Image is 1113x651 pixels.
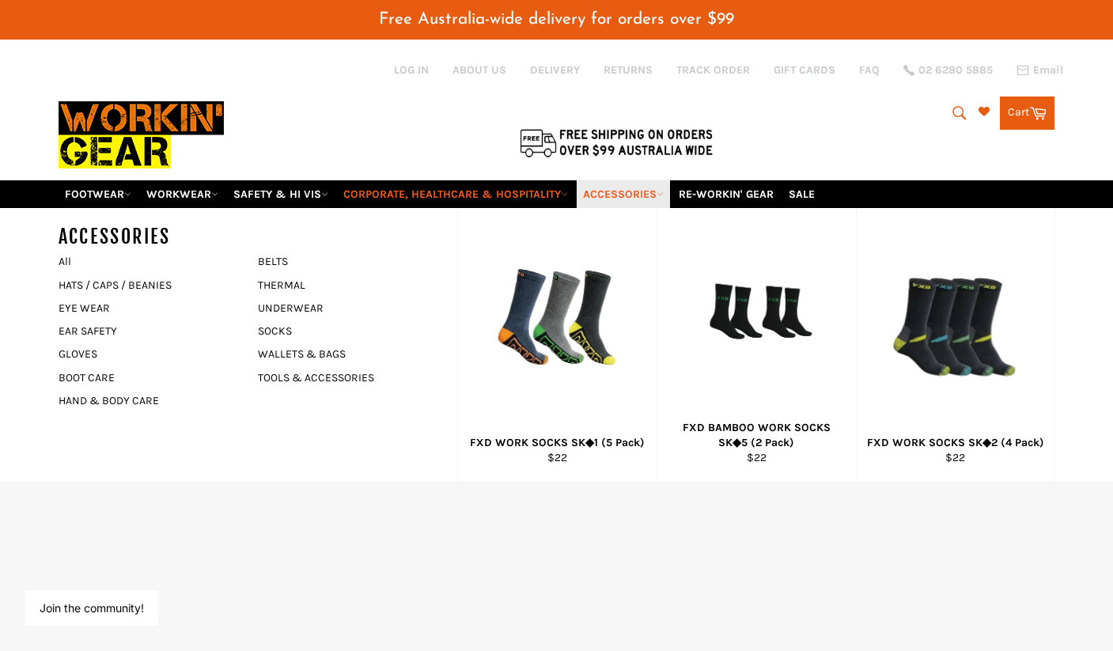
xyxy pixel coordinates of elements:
[695,228,819,414] img: FXD BAMBOO WORK SOCKS SK◆5 (2 Pack) - Workin' Gear
[903,65,993,76] a: 02 6280 5885
[394,63,429,77] a: Log in
[51,389,242,412] a: HAND & BODY CARE
[51,320,242,343] a: EAR SAFETY
[337,180,574,208] a: CORPORATE, HEALTHCARE & HOSPITALITY
[468,450,646,465] div: $22
[856,208,1055,481] a: FXD WORK SOCKS SK◆2 (4 Pack) - Workin' Gear FXD WORK SOCKS SK◆2 (4 Pack) $22
[866,450,1044,465] div: $22
[51,343,242,365] a: GLOVES
[667,450,846,465] div: $22
[495,228,619,414] img: FXD WORK SOCKS SK◆1 (5 Pack) - Workin' Gear
[452,62,506,78] a: ABOUT US
[577,180,670,208] a: ACCESSORIES
[782,180,821,208] a: SALE
[1000,97,1054,130] a: Cart
[866,435,1044,450] div: FXD WORK SOCKS SK◆2 (4 Pack)
[672,180,780,208] a: RE-WORKIN' GEAR
[140,180,225,208] a: WORKWEAR
[774,62,835,78] a: GIFT CARDS
[517,126,715,159] img: Flat $9.95 shipping Australia wide
[59,180,138,208] a: FOOTWEAR
[59,90,224,180] img: Workin Gear leaders in Workwear, Safety Boots, PPE, Uniforms. Australia's No.1 in Workwear
[893,228,1017,414] img: FXD WORK SOCKS SK◆2 (4 Pack) - Workin' Gear
[379,11,734,28] span: Free Australia-wide delivery for orders over $99
[918,65,993,76] span: 02 6280 5885
[250,250,441,273] a: BELTS
[51,250,258,273] a: All
[1016,64,1063,77] a: Email
[51,274,242,297] a: HATS / CAPS / BEANIES
[250,320,441,343] a: SOCKS
[530,62,580,78] a: DELIVERY
[457,208,657,481] a: FXD WORK SOCKS SK◆1 (5 Pack) - Workin' Gear FXD WORK SOCKS SK◆1 (5 Pack) $22
[51,366,242,389] a: BOOT CARE
[657,208,856,481] a: FXD BAMBOO WORK SOCKS SK◆5 (2 Pack) - Workin' Gear FXD BAMBOO WORK SOCKS SK◆5 (2 Pack) $22
[1033,65,1063,76] span: Email
[51,297,242,320] a: EYE WEAR
[667,420,846,451] div: FXD BAMBOO WORK SOCKS SK◆5 (2 Pack)
[250,274,441,297] a: THERMAL
[250,366,441,389] a: TOOLS & ACCESSORIES
[604,62,653,78] a: RETURNS
[250,297,441,320] a: UNDERWEAR
[227,180,335,208] a: SAFETY & HI VIS
[59,224,258,250] h5: ACCESSORIES
[859,62,880,78] a: FAQ
[40,601,144,615] button: Join the community!
[676,62,750,78] a: TRACK ORDER
[250,343,441,365] a: WALLETS & BAGS
[468,435,646,450] div: FXD WORK SOCKS SK◆1 (5 Pack)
